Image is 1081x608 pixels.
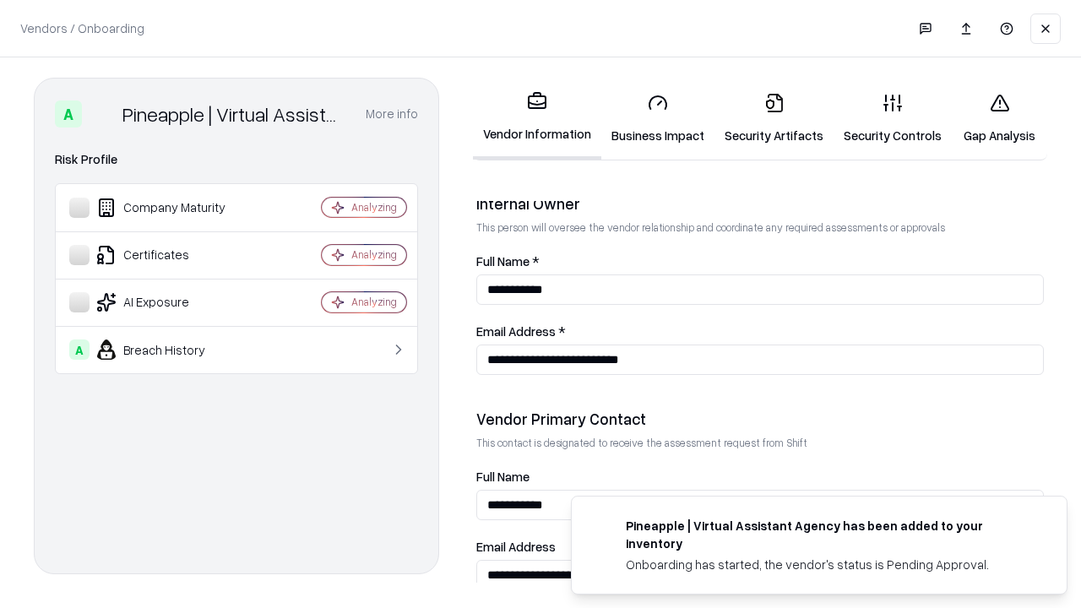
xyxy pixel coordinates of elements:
div: A [55,100,82,128]
a: Security Artifacts [714,79,834,158]
img: trypineapple.com [592,517,612,537]
label: Full Name [476,470,1044,483]
a: Gap Analysis [952,79,1047,158]
label: Email Address [476,540,1044,553]
a: Business Impact [601,79,714,158]
a: Security Controls [834,79,952,158]
a: Vendor Information [473,78,601,160]
div: Analyzing [351,200,397,214]
label: Full Name * [476,255,1044,268]
p: This person will oversee the vendor relationship and coordinate any required assessments or appro... [476,220,1044,235]
img: Pineapple | Virtual Assistant Agency [89,100,116,128]
div: Analyzing [351,295,397,309]
button: More info [366,99,418,129]
div: Risk Profile [55,149,418,170]
p: This contact is designated to receive the assessment request from Shift [476,436,1044,450]
div: Analyzing [351,247,397,262]
div: Pineapple | Virtual Assistant Agency has been added to your inventory [626,517,1026,552]
div: Onboarding has started, the vendor's status is Pending Approval. [626,556,1026,573]
div: A [69,339,90,360]
div: Vendor Primary Contact [476,409,1044,429]
div: Company Maturity [69,198,271,218]
p: Vendors / Onboarding [20,19,144,37]
div: Breach History [69,339,271,360]
div: Certificates [69,245,271,265]
label: Email Address * [476,325,1044,338]
div: AI Exposure [69,292,271,312]
div: Internal Owner [476,193,1044,214]
div: Pineapple | Virtual Assistant Agency [122,100,345,128]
